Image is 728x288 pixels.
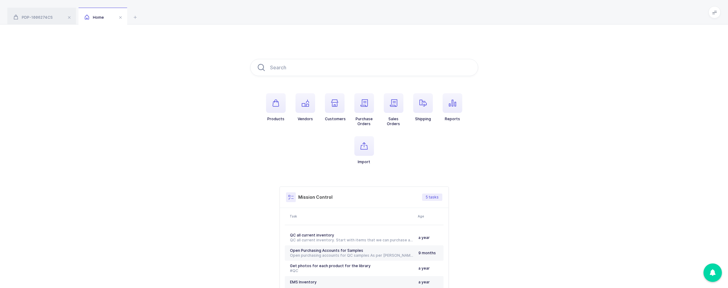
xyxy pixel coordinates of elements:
[250,59,478,76] input: Search
[290,268,414,273] div: #QC
[290,233,334,237] span: QC all current inventory
[426,195,439,200] span: 5 tasks
[295,93,315,121] button: Vendors
[290,238,414,243] div: QC all current inventory. Start with items that we can purchase a sample from Schein. #[GEOGRAPHI...
[290,280,317,284] span: EMS Inventory
[354,136,374,164] button: Import
[418,235,430,240] span: a year
[290,248,363,253] span: Open Purchasing Accounts for Samples
[290,263,371,268] span: Get photos for each product for the library
[354,93,374,126] button: PurchaseOrders
[413,93,433,121] button: Shipping
[418,266,430,271] span: a year
[384,93,403,126] button: SalesOrders
[418,214,442,219] div: Age
[418,251,436,255] span: 9 months
[266,93,286,121] button: Products
[290,253,414,258] div: Open purchasing accounts for QC samples As per [PERSON_NAME], we had an account with [PERSON_NAME...
[325,93,346,121] button: Customers
[298,194,333,200] h3: Mission Control
[85,15,104,20] span: Home
[418,280,430,284] span: a year
[443,93,462,121] button: Reports
[13,15,53,20] span: PDP-1006274CS
[290,214,414,219] div: Task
